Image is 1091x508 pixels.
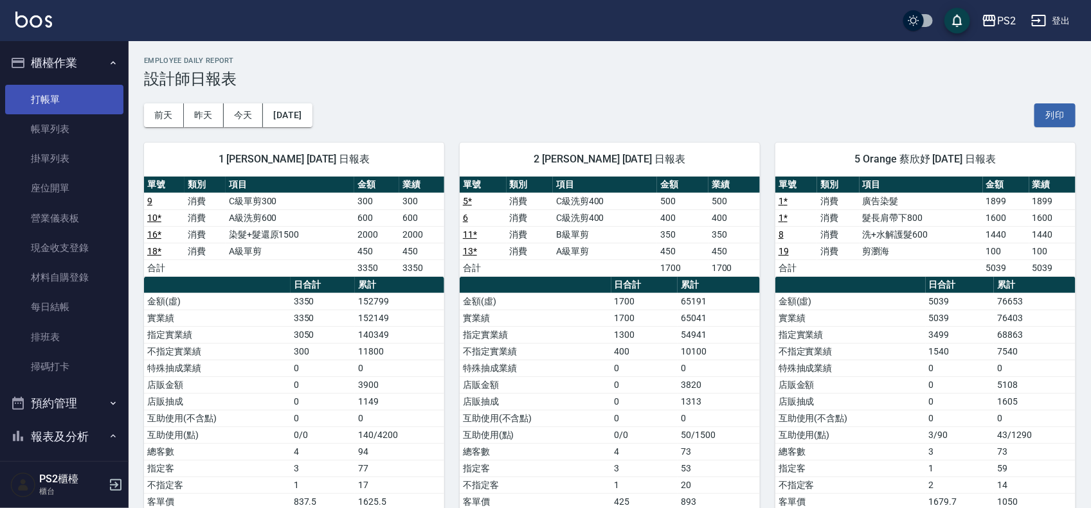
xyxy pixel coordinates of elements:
[144,177,185,193] th: 單號
[1034,103,1076,127] button: 列印
[775,393,926,410] td: 店販抽成
[144,460,291,477] td: 指定客
[460,477,611,493] td: 不指定客
[460,343,611,360] td: 不指定實業績
[611,310,678,326] td: 1700
[354,243,399,259] td: 450
[460,177,507,193] th: 單號
[678,326,760,343] td: 54941
[611,477,678,493] td: 1
[144,393,291,410] td: 店販抽成
[775,460,926,477] td: 指定客
[355,410,444,426] td: 0
[611,410,678,426] td: 0
[994,360,1076,376] td: 0
[708,193,760,209] td: 500
[224,103,264,127] button: 今天
[355,393,444,410] td: 1149
[926,310,995,326] td: 5039
[983,226,1029,243] td: 1440
[1029,259,1076,276] td: 5039
[1029,193,1076,209] td: 1899
[926,393,995,410] td: 0
[817,177,859,193] th: 類別
[1029,243,1076,259] td: 100
[775,343,926,360] td: 不指定實業績
[507,177,554,193] th: 類別
[657,177,708,193] th: 金額
[460,393,611,410] td: 店販抽成
[355,326,444,343] td: 140349
[708,177,760,193] th: 業績
[355,360,444,376] td: 0
[355,343,444,360] td: 11800
[291,410,355,426] td: 0
[553,243,657,259] td: A級單剪
[226,177,354,193] th: 項目
[775,177,817,193] th: 單號
[291,426,355,443] td: 0/0
[226,226,354,243] td: 染髮+髮還原1500
[291,460,355,477] td: 3
[5,144,123,173] a: 掛單列表
[926,326,995,343] td: 3499
[983,209,1029,226] td: 1600
[678,410,760,426] td: 0
[926,293,995,310] td: 5039
[678,426,760,443] td: 50/1500
[678,477,760,493] td: 20
[355,477,444,493] td: 17
[226,193,354,209] td: C級單剪300
[355,443,444,460] td: 94
[399,259,444,276] td: 3350
[775,310,926,326] td: 實業績
[611,443,678,460] td: 4
[5,420,123,453] button: 報表及分析
[983,243,1029,259] td: 100
[291,376,355,393] td: 0
[994,460,1076,477] td: 59
[399,177,444,193] th: 業績
[460,460,611,477] td: 指定客
[5,204,123,233] a: 營業儀表板
[460,177,760,277] table: a dense table
[678,310,760,326] td: 65041
[399,243,444,259] td: 450
[291,477,355,493] td: 1
[926,460,995,477] td: 1
[657,259,708,276] td: 1700
[460,259,507,276] td: 合計
[926,277,995,293] th: 日合計
[926,343,995,360] td: 1540
[997,13,1016,29] div: PS2
[775,426,926,443] td: 互助使用(點)
[678,443,760,460] td: 73
[460,326,611,343] td: 指定實業績
[355,310,444,326] td: 152149
[977,8,1021,34] button: PS2
[926,410,995,426] td: 0
[10,472,36,498] img: Person
[159,153,429,166] span: 1 [PERSON_NAME] [DATE] 日報表
[460,293,611,310] td: 金額(虛)
[994,310,1076,326] td: 76403
[144,310,291,326] td: 實業績
[994,410,1076,426] td: 0
[354,177,399,193] th: 金額
[860,226,983,243] td: 洗+水解護髮600
[657,209,708,226] td: 400
[926,376,995,393] td: 0
[775,443,926,460] td: 總客數
[144,376,291,393] td: 店販金額
[926,443,995,460] td: 3
[994,443,1076,460] td: 73
[944,8,970,33] button: save
[775,259,817,276] td: 合計
[860,209,983,226] td: 髮長肩帶下800
[144,360,291,376] td: 特殊抽成業績
[994,277,1076,293] th: 累計
[611,343,678,360] td: 400
[291,293,355,310] td: 3350
[5,322,123,352] a: 排班表
[817,226,859,243] td: 消費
